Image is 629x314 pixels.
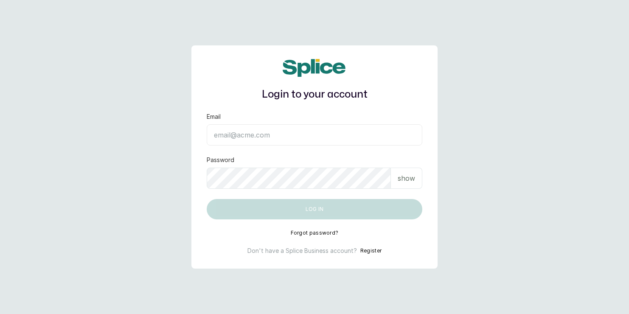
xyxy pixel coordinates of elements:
p: Don't have a Splice Business account? [247,247,357,255]
button: Register [360,247,382,255]
input: email@acme.com [207,124,422,146]
h1: Login to your account [207,87,422,102]
button: Forgot password? [291,230,339,236]
button: Log in [207,199,422,219]
p: show [398,173,415,183]
label: Email [207,112,221,121]
label: Password [207,156,234,164]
